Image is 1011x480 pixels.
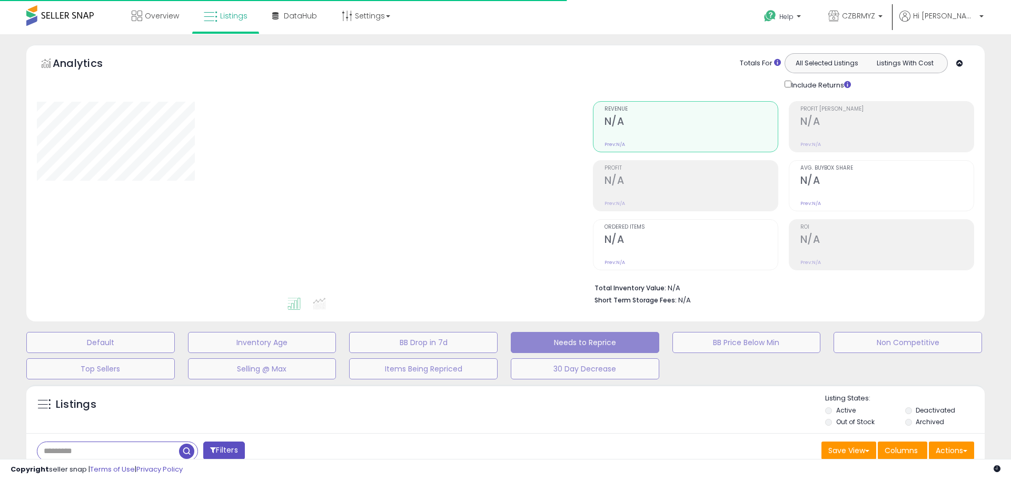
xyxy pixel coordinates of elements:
[604,106,778,112] span: Revenue
[800,115,974,130] h2: N/A
[756,2,811,34] a: Help
[800,200,821,207] small: Prev: N/A
[800,174,974,189] h2: N/A
[349,332,498,353] button: BB Drop in 7d
[604,174,778,189] h2: N/A
[764,9,777,23] i: Get Help
[604,233,778,248] h2: N/A
[604,259,625,266] small: Prev: N/A
[284,11,317,21] span: DataHub
[26,332,175,353] button: Default
[220,11,247,21] span: Listings
[145,11,179,21] span: Overview
[800,165,974,171] span: Avg. Buybox Share
[800,106,974,112] span: Profit [PERSON_NAME]
[834,332,982,353] button: Non Competitive
[511,358,659,379] button: 30 Day Decrease
[740,58,781,68] div: Totals For
[604,141,625,148] small: Prev: N/A
[800,259,821,266] small: Prev: N/A
[672,332,821,353] button: BB Price Below Min
[26,358,175,379] button: Top Sellers
[594,281,966,293] li: N/A
[842,11,875,21] span: CZBRMYZ
[788,56,866,70] button: All Selected Listings
[800,233,974,248] h2: N/A
[678,295,691,305] span: N/A
[913,11,976,21] span: Hi [PERSON_NAME]
[779,12,794,21] span: Help
[604,165,778,171] span: Profit
[11,464,49,474] strong: Copyright
[604,200,625,207] small: Prev: N/A
[604,115,778,130] h2: N/A
[594,296,677,305] b: Short Term Storage Fees:
[899,11,984,34] a: Hi [PERSON_NAME]
[349,358,498,379] button: Items Being Repriced
[11,465,183,475] div: seller snap | |
[604,224,778,230] span: Ordered Items
[866,56,944,70] button: Listings With Cost
[594,283,666,292] b: Total Inventory Value:
[188,332,336,353] button: Inventory Age
[188,358,336,379] button: Selling @ Max
[800,224,974,230] span: ROI
[53,56,123,73] h5: Analytics
[511,332,659,353] button: Needs to Reprice
[800,141,821,148] small: Prev: N/A
[777,79,864,91] div: Include Returns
